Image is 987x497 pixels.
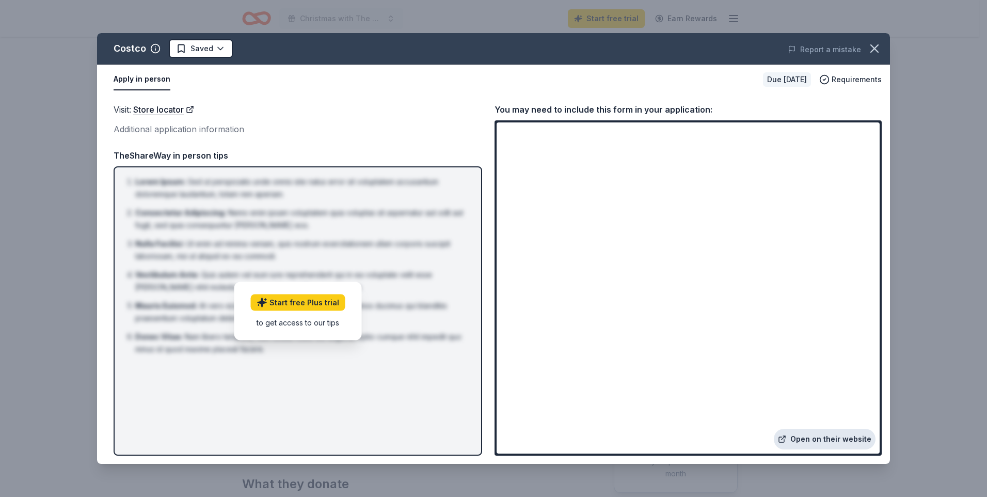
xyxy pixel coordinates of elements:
[135,301,197,310] span: Mauris Euismod :
[135,207,467,231] li: Nemo enim ipsam voluptatem quia voluptas sit aspernatur aut odit aut fugit, sed quia consequuntur...
[135,177,186,186] span: Lorem Ipsum :
[135,269,467,293] li: Quis autem vel eum iure reprehenderit qui in ea voluptate velit esse [PERSON_NAME] nihil molestia...
[832,73,882,86] span: Requirements
[135,300,467,324] li: At vero eos et accusamus et iusto odio dignissimos ducimus qui blanditiis praesentium voluptatum ...
[135,270,199,279] span: Vestibulum Ante :
[774,429,875,449] a: Open on their website
[114,149,482,162] div: TheShareWay in person tips
[788,43,861,56] button: Report a mistake
[169,39,233,58] button: Saved
[135,331,467,355] li: Nam libero tempore, cum soluta nobis est eligendi optio cumque nihil impedit quo minus id quod ma...
[819,73,882,86] button: Requirements
[133,103,194,116] a: Store locator
[114,103,482,116] div: Visit :
[114,40,146,57] div: Costco
[135,208,226,217] span: Consectetur Adipiscing :
[135,239,184,248] span: Nulla Facilisi :
[114,122,482,136] div: Additional application information
[495,103,882,116] div: You may need to include this form in your application:
[251,294,345,311] a: Start free Plus trial
[190,42,213,55] span: Saved
[763,72,811,87] div: Due [DATE]
[114,69,170,90] button: Apply in person
[135,332,183,341] span: Donec Vitae :
[251,317,345,328] div: to get access to our tips
[135,238,467,262] li: Ut enim ad minima veniam, quis nostrum exercitationem ullam corporis suscipit laboriosam, nisi ut...
[135,176,467,200] li: Sed ut perspiciatis unde omnis iste natus error sit voluptatem accusantium doloremque laudantium,...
